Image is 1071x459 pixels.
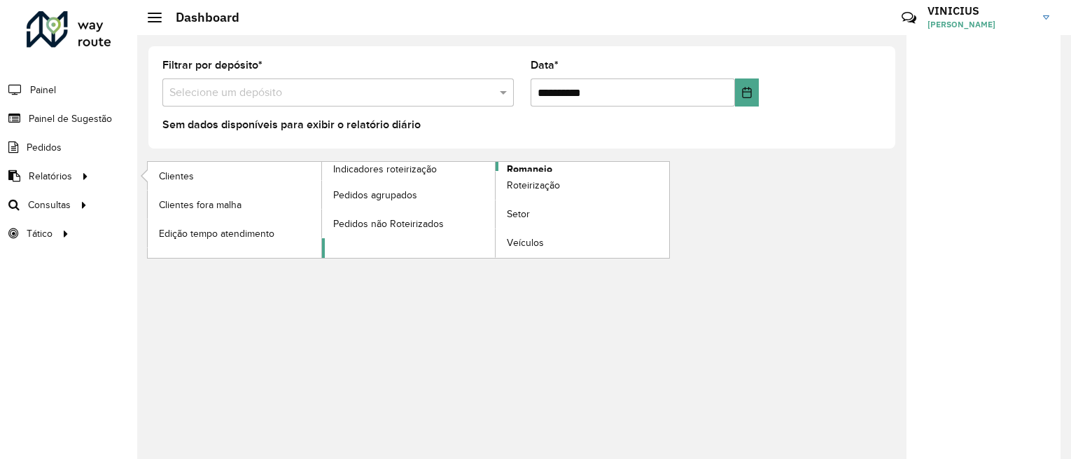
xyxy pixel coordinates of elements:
span: Setor [507,207,530,221]
a: Edição tempo atendimento [148,219,321,247]
label: Sem dados disponíveis para exibir o relatório diário [162,116,421,133]
span: Edição tempo atendimento [159,226,274,241]
span: Relatórios [29,169,72,184]
h2: Dashboard [162,10,239,25]
a: Clientes fora malha [148,191,321,219]
span: Painel [30,83,56,97]
a: Pedidos não Roteirizados [322,210,496,238]
a: Indicadores roteirização [148,162,496,258]
span: Pedidos agrupados [333,188,417,203]
span: [PERSON_NAME] [927,18,1032,31]
span: Clientes fora malha [159,198,241,212]
span: Indicadores roteirização [333,162,437,177]
span: Painel de Sugestão [29,111,112,126]
span: Clientes [159,169,194,184]
a: Veículos [496,229,669,257]
a: Roteirização [496,172,669,200]
span: Tático [27,226,52,241]
span: Pedidos não Roteirizados [333,217,444,231]
span: Consultas [28,198,71,212]
label: Filtrar por depósito [162,57,262,74]
a: Setor [496,200,669,228]
span: Romaneio [507,162,552,177]
span: Pedidos [27,140,62,155]
h3: VINICIUS [927,4,1032,18]
span: Roteirização [507,178,560,193]
a: Clientes [148,162,321,190]
button: Choose Date [735,78,759,107]
label: Data [531,57,559,74]
a: Contato Rápido [894,3,924,33]
span: Veículos [507,235,544,250]
a: Pedidos agrupados [322,181,496,209]
a: Romaneio [322,162,670,258]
